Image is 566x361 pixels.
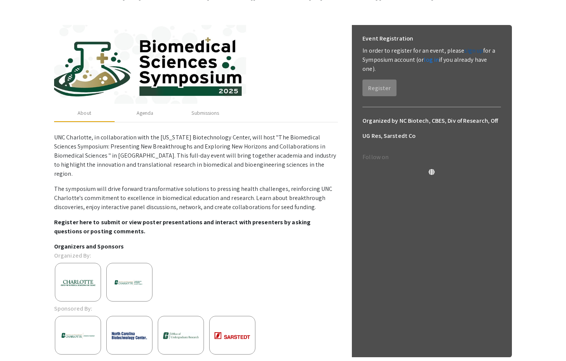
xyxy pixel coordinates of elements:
p: Follow on [362,153,501,162]
p: Organizers and Sponsors [54,242,338,251]
p: In order to register for an event, please for a Symposium account (or if you already have one). [362,46,501,73]
p: Sponsored By: [54,304,92,313]
p: UNC Charlotte, in collaboration with the [US_STATE] Biotechnology Center, will host "The Biomedic... [54,133,338,178]
h6: Organized by NC Biotech, CBES, Div of Research, Off UG Res, Sarstedt Co [362,113,501,144]
img: 8aab3962-c806-44e5-ba27-3c897f6935c1.png [107,326,152,345]
div: About [78,109,91,117]
button: Register [362,80,397,96]
iframe: Chat [6,327,32,355]
img: c1384964-d4cf-4e9d-8fb0-60982fefffba.jpg [54,25,338,104]
strong: Register here to submit or view poster presentations and interact with presenters by asking quest... [54,218,311,235]
p: Organized By: [54,251,91,260]
p: The symposium will drive forward transformative solutions to pressing health challenges, reinforc... [54,184,338,212]
img: 99400116-6a94-431f-b487-d8e0c4888162.png [55,274,101,291]
img: da5d31e0-8827-44e6-b7f3-f62a9021da42.png [55,326,101,346]
img: f5315b08-f0c9-4f05-8500-dc55d2649f1c.png [210,327,255,344]
img: ff6b5d6f-7c6c-465a-8f69-dc556cf32ab4.jpg [158,327,204,344]
div: Agenda [137,109,154,117]
div: Submissions [191,109,219,117]
h6: Event Registration [362,31,413,46]
a: log in [424,56,439,64]
a: sign up [464,47,483,55]
img: f59c74af-7554-481c-927e-f6e308d3c5c7.png [107,274,152,291]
